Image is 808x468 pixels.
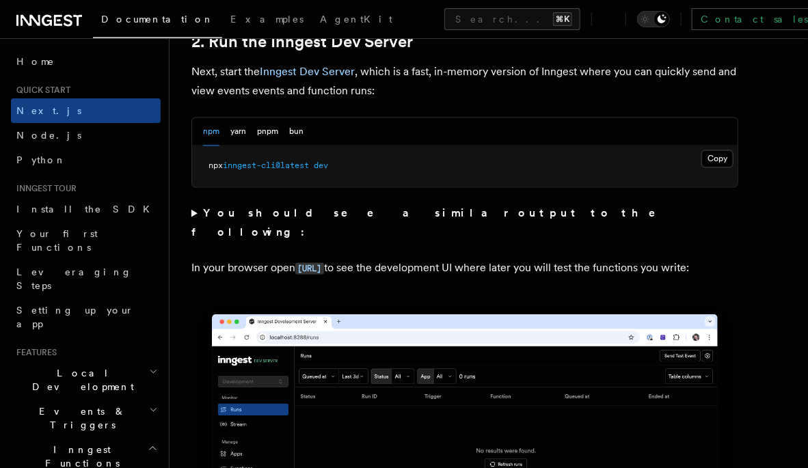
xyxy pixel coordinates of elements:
[203,118,219,146] button: npm
[11,148,161,172] a: Python
[16,266,132,291] span: Leveraging Steps
[208,161,223,171] span: npx
[230,14,304,25] span: Examples
[11,183,77,194] span: Inngest tour
[312,4,401,37] a: AgentKit
[16,305,134,329] span: Setting up your app
[701,150,733,168] button: Copy
[16,204,158,215] span: Install the SDK
[191,207,675,239] strong: You should see a similar output to the following:
[101,14,214,25] span: Documentation
[289,118,304,146] button: bun
[11,98,161,123] a: Next.js
[16,228,98,253] span: Your first Functions
[11,399,161,437] button: Events & Triggers
[222,4,312,37] a: Examples
[191,204,738,243] summary: You should see a similar output to the following:
[16,105,81,116] span: Next.js
[11,197,161,221] a: Install the SDK
[11,366,149,394] span: Local Development
[444,8,580,30] button: Search...⌘K
[230,118,246,146] button: yarn
[93,4,222,38] a: Documentation
[11,361,161,399] button: Local Development
[637,11,670,27] button: Toggle dark mode
[295,263,324,275] code: [URL]
[295,262,324,275] a: [URL]
[553,12,572,26] kbd: ⌘K
[257,118,278,146] button: pnpm
[11,260,161,298] a: Leveraging Steps
[16,130,81,141] span: Node.js
[11,298,161,336] a: Setting up your app
[191,259,738,279] p: In your browser open to see the development UI where later you will test the functions you write:
[191,33,413,52] a: 2. Run the Inngest Dev Server
[16,154,66,165] span: Python
[11,347,57,358] span: Features
[11,404,149,432] span: Events & Triggers
[320,14,392,25] span: AgentKit
[191,63,738,101] p: Next, start the , which is a fast, in-memory version of Inngest where you can quickly send and vi...
[16,55,55,68] span: Home
[314,161,328,171] span: dev
[11,85,70,96] span: Quick start
[11,221,161,260] a: Your first Functions
[223,161,309,171] span: inngest-cli@latest
[260,66,355,79] a: Inngest Dev Server
[11,123,161,148] a: Node.js
[11,49,161,74] a: Home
